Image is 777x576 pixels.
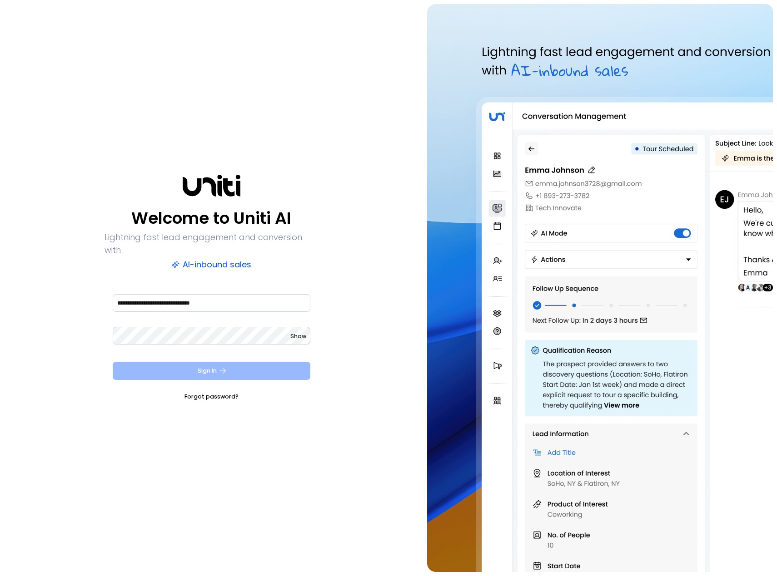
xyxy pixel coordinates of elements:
img: auth-hero.png [427,4,773,572]
button: Sign In [113,362,311,380]
span: Show [290,332,306,340]
p: Lightning fast lead engagement and conversion with [105,231,319,256]
p: AI-inbound sales [171,258,251,271]
button: Show [290,332,306,341]
a: Forgot password? [184,392,239,401]
p: Welcome to Uniti AI [131,207,291,229]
